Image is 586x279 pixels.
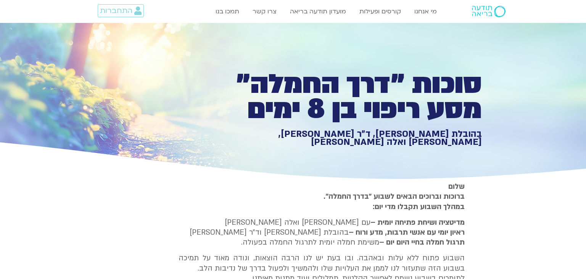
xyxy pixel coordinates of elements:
a: קורסים ופעילות [356,4,405,19]
strong: שלום [448,182,465,191]
a: תמכו בנו [212,4,243,19]
p: עם [PERSON_NAME] ואלה [PERSON_NAME] בהובלת [PERSON_NAME] וד״ר [PERSON_NAME] משימת חמלה יומית לתרג... [179,217,465,248]
a: מועדון תודעה בריאה [286,4,350,19]
a: מי אנחנו [411,4,441,19]
strong: ברוכות וברוכים הבאים לשבוע ״בדרך החמלה״. במהלך השבוע תקבלו מדי יום: [324,191,465,211]
b: תרגול חמלה בחיי היום יום – [379,237,465,247]
h1: סוכות ״דרך החמלה״ מסע ריפוי בן 8 ימים [217,72,482,122]
img: תודעה בריאה [472,6,506,17]
b: ראיון יומי עם אנשי תרבות, מדע ורוח – [349,227,465,237]
h1: בהובלת [PERSON_NAME], ד״ר [PERSON_NAME], [PERSON_NAME] ואלה [PERSON_NAME] [217,130,482,146]
strong: מדיטציה ושיחת פתיחה יומית – [370,217,465,227]
span: התחברות [100,6,132,15]
a: התחברות [98,4,144,17]
a: צרו קשר [249,4,280,19]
